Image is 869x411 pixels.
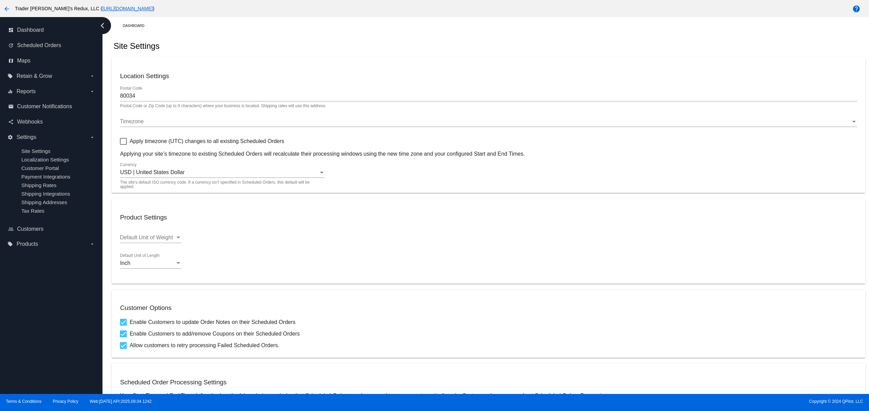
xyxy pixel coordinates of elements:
i: email [8,104,14,109]
h3: Customer Options [120,304,857,312]
div: Postal Code or Zip Code (up to 9 characters) where your business is located. Shipping rates will ... [120,104,326,109]
i: arrow_drop_down [89,241,95,247]
span: Timezone [120,118,144,124]
mat-icon: help [852,5,860,13]
i: people_outline [8,226,14,232]
mat-icon: arrow_back [3,5,11,13]
i: arrow_drop_down [89,134,95,140]
span: Allow customers to retry processing Failed Scheduled Orders. [129,341,279,350]
span: Settings [16,134,36,140]
mat-select: Default Unit of Length [120,260,181,266]
p: Applying your site’s timezone to existing Scheduled Orders will recalculate their processing wind... [120,151,857,157]
a: dashboard Dashboard [8,25,95,36]
span: Retain & Grow [16,73,52,79]
a: Dashboard [123,20,150,31]
a: Web:[DATE] API:2025.09.04.1242 [90,399,152,404]
a: Tax Rates [21,208,44,214]
i: share [8,119,14,125]
a: people_outline Customers [8,224,95,235]
a: Learn more about Scheduled Orders Processing. [490,393,609,398]
span: Default Unit of Weight [120,235,173,240]
span: Inch [120,260,130,266]
i: arrow_drop_down [89,89,95,94]
i: local_offer [8,241,13,247]
i: dashboard [8,27,14,33]
i: arrow_drop_down [89,73,95,79]
span: Copyright © 2024 QPilot, LLC [440,399,863,404]
a: Localization Settings [21,157,69,162]
span: Enable Customers to add/remove Coupons on their Scheduled Orders [129,330,300,338]
i: update [8,43,14,48]
a: share Webhooks [8,116,95,127]
a: email Customer Notifications [8,101,95,112]
mat-select: Default Unit of Weight [120,235,181,241]
mat-hint: The site's default ISO currency code. If a currency isn’t specified in Scheduled Orders, this def... [120,180,321,189]
h2: Site Settings [113,41,160,51]
a: Terms & Conditions [6,399,41,404]
i: chevron_left [97,20,108,31]
i: local_offer [8,73,13,79]
input: Postal Code [120,93,857,99]
h3: Location Settings [120,72,857,80]
i: equalizer [8,89,13,94]
p: Your Start Time and End Time define the length of time during each day that Scheduled Orders can ... [120,393,857,399]
a: Payment Integrations [21,174,70,180]
mat-select: Currency [120,169,325,175]
span: Apply timezone (UTC) changes to all existing Scheduled Orders [129,137,284,145]
span: Enable Customers to update Order Notes on their Scheduled Orders [129,318,295,326]
i: map [8,58,14,63]
a: [URL][DOMAIN_NAME] [102,6,153,11]
span: USD | United States Dollar [120,169,184,175]
h3: Scheduled Order Processing Settings [120,379,857,386]
span: Webhooks [17,119,43,125]
a: Site Settings [21,148,50,154]
h3: Product Settings [120,214,857,221]
span: Customers [17,226,43,232]
a: Shipping Integrations [21,191,70,197]
span: Customer Notifications [17,103,72,110]
span: Dashboard [17,27,44,33]
a: update Scheduled Orders [8,40,95,51]
a: Shipping Addresses [21,199,67,205]
a: map Maps [8,55,95,66]
mat-select: Timezone [120,118,857,125]
a: Privacy Policy [53,399,79,404]
a: Customer Portal [21,165,59,171]
span: Products [16,241,38,247]
a: Shipping Rates [21,182,56,188]
i: settings [8,134,13,140]
span: Maps [17,58,30,64]
span: Trader [PERSON_NAME]'s Redux, LLC ( ) [15,6,154,11]
span: Reports [16,88,36,95]
span: Scheduled Orders [17,42,61,48]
